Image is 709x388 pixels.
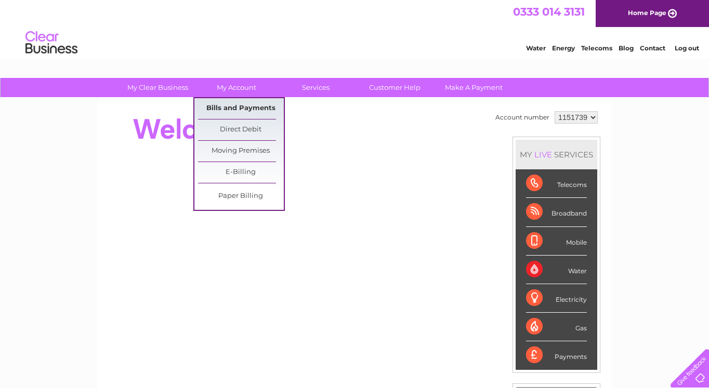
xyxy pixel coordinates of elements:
[640,44,665,52] a: Contact
[25,27,78,59] img: logo.png
[352,78,438,97] a: Customer Help
[526,198,587,226] div: Broadband
[513,5,585,18] a: 0333 014 3131
[526,256,587,284] div: Water
[194,78,280,97] a: My Account
[526,44,546,52] a: Water
[526,284,587,313] div: Electricity
[552,44,575,52] a: Energy
[273,78,359,97] a: Services
[581,44,612,52] a: Telecoms
[110,6,601,50] div: Clear Business is a trading name of Verastar Limited (registered in [GEOGRAPHIC_DATA] No. 3667643...
[516,140,597,169] div: MY SERVICES
[198,186,284,207] a: Paper Billing
[198,98,284,119] a: Bills and Payments
[115,78,201,97] a: My Clear Business
[198,119,284,140] a: Direct Debit
[526,227,587,256] div: Mobile
[198,162,284,183] a: E-Billing
[198,141,284,162] a: Moving Premises
[619,44,634,52] a: Blog
[675,44,699,52] a: Log out
[431,78,517,97] a: Make A Payment
[526,313,587,341] div: Gas
[526,341,587,369] div: Payments
[493,109,552,126] td: Account number
[526,169,587,198] div: Telecoms
[532,150,554,159] div: LIVE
